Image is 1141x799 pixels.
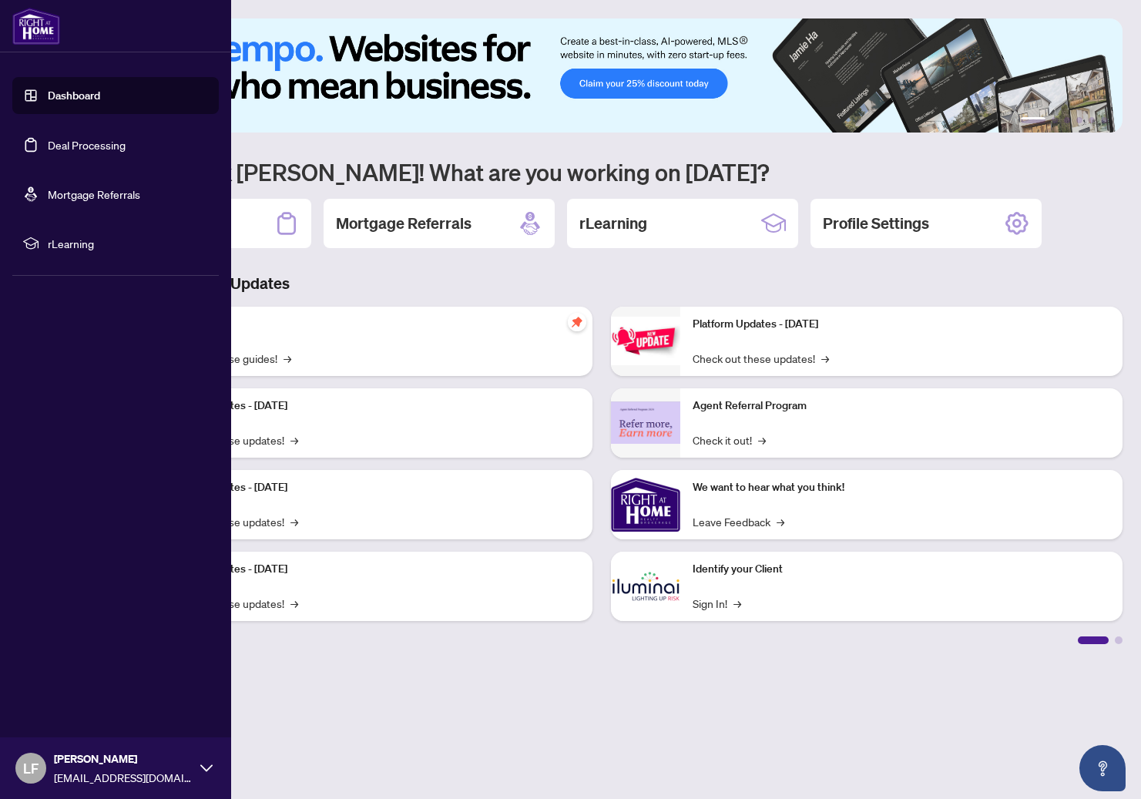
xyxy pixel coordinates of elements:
h2: Profile Settings [823,213,929,234]
button: 3 [1064,117,1070,123]
img: Agent Referral Program [611,401,680,444]
span: → [777,513,784,530]
p: Identify your Client [693,561,1111,578]
a: Dashboard [48,89,100,102]
a: Mortgage Referrals [48,187,140,201]
span: → [290,431,298,448]
a: Leave Feedback→ [693,513,784,530]
span: → [821,350,829,367]
a: Check it out!→ [693,431,766,448]
p: Platform Updates - [DATE] [162,398,580,415]
p: Platform Updates - [DATE] [162,561,580,578]
h2: Mortgage Referrals [336,213,472,234]
span: → [284,350,291,367]
span: → [758,431,766,448]
p: Platform Updates - [DATE] [693,316,1111,333]
span: LF [23,757,39,779]
button: 5 [1089,117,1095,123]
a: Check out these updates!→ [693,350,829,367]
span: → [733,595,741,612]
img: Identify your Client [611,552,680,621]
a: Sign In!→ [693,595,741,612]
h1: Welcome back [PERSON_NAME]! What are you working on [DATE]? [80,157,1123,186]
span: [EMAIL_ADDRESS][DOMAIN_NAME] [54,769,193,786]
span: → [290,513,298,530]
img: Slide 0 [80,18,1123,133]
a: Deal Processing [48,138,126,152]
img: Platform Updates - June 23, 2025 [611,317,680,365]
span: rLearning [48,235,208,252]
button: 6 [1101,117,1107,123]
p: Agent Referral Program [693,398,1111,415]
p: Platform Updates - [DATE] [162,479,580,496]
span: pushpin [568,313,586,331]
button: Open asap [1079,745,1126,791]
button: 4 [1076,117,1082,123]
img: logo [12,8,60,45]
button: 2 [1052,117,1058,123]
button: 1 [1021,117,1045,123]
p: Self-Help [162,316,580,333]
h2: rLearning [579,213,647,234]
span: → [290,595,298,612]
p: We want to hear what you think! [693,479,1111,496]
span: [PERSON_NAME] [54,750,193,767]
img: We want to hear what you think! [611,470,680,539]
h3: Brokerage & Industry Updates [80,273,1123,294]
